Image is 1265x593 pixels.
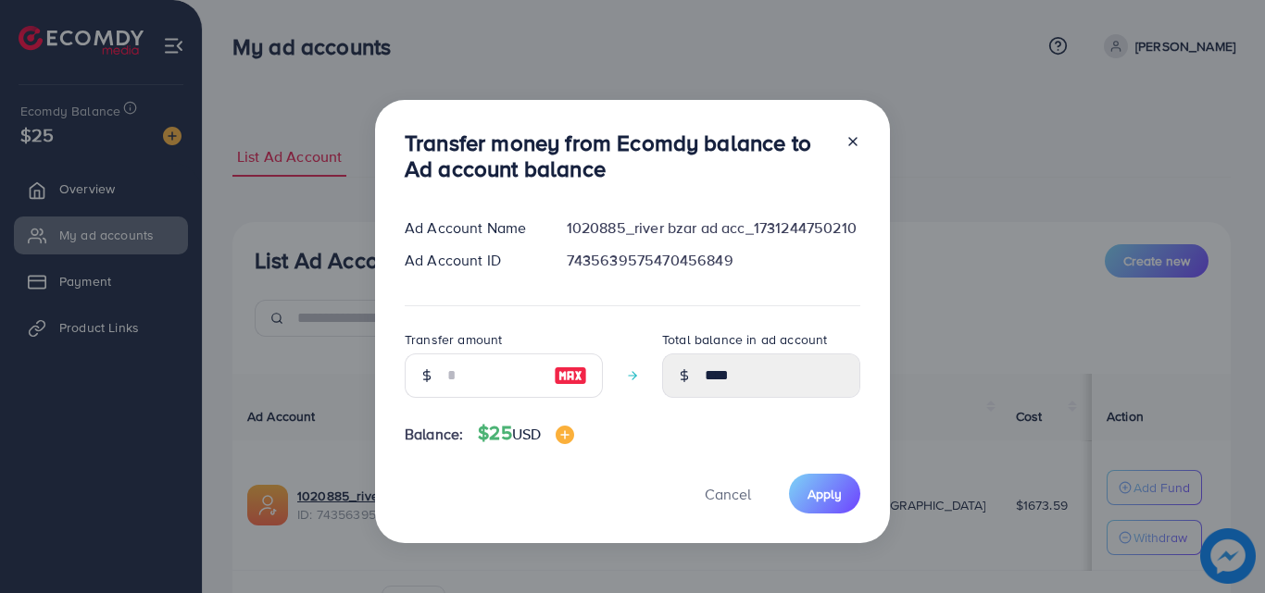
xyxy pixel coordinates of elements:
h4: $25 [478,422,574,445]
span: Apply [808,485,842,503]
h3: Transfer money from Ecomdy balance to Ad account balance [405,130,831,183]
img: image [556,426,574,444]
img: image [554,364,587,387]
span: Balance: [405,424,463,445]
button: Apply [789,474,860,513]
div: Ad Account Name [390,217,552,239]
button: Cancel [682,474,774,513]
label: Transfer amount [405,330,502,349]
div: Ad Account ID [390,250,552,271]
span: Cancel [705,484,751,504]
label: Total balance in ad account [662,330,827,349]
div: 7435639575470456849 [552,250,875,271]
div: 1020885_river bzar ad acc_1731244750210 [552,217,875,239]
span: USD [512,424,541,444]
